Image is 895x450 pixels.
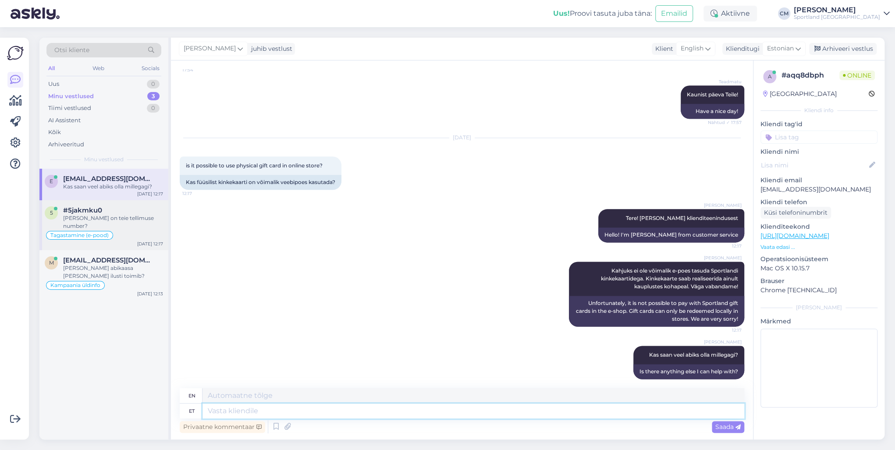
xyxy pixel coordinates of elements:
span: #5jakmku0 [63,206,102,214]
button: Emailid [655,5,693,22]
div: Socials [140,63,161,74]
div: Kas saan veel abiks olla millegagi? [63,183,163,191]
span: 5 [50,209,53,216]
span: Kampaania üldinfo [50,283,100,288]
p: Kliendi telefon [760,198,877,207]
a: [URL][DOMAIN_NAME] [760,232,829,240]
span: e [50,178,53,184]
div: Have a nice day! [681,104,744,119]
div: Privaatne kommentaar [180,421,265,433]
p: Klienditeekond [760,222,877,231]
p: Kliendi tag'id [760,120,877,129]
span: is it possible to use physical gift card in online store? [186,162,323,169]
p: Operatsioonisüsteem [760,255,877,264]
span: Estonian [767,44,794,53]
div: Tiimi vestlused [48,104,91,113]
div: Küsi telefoninumbrit [760,207,831,219]
span: Teadmatu [709,78,742,85]
span: Nähtud ✓ 17:57 [708,119,742,126]
div: AI Assistent [48,116,81,125]
div: Kas füüsilist kinkekaarti on võimalik veebipoes kasutada? [180,175,341,190]
div: Klienditugi [722,44,760,53]
div: Hello! I'm [PERSON_NAME] from customer service [598,227,744,242]
span: a [768,73,772,80]
span: Otsi kliente [54,46,89,55]
div: [PERSON_NAME] on teie tellimuse number? [63,214,163,230]
span: 17:54 [182,67,215,73]
div: et [189,404,195,418]
span: 12:17 [182,190,215,197]
p: [EMAIL_ADDRESS][DOMAIN_NAME] [760,185,877,194]
div: 0 [147,80,160,89]
div: [DATE] [180,134,744,142]
span: English [681,44,703,53]
span: 12:17 [709,243,742,249]
span: 12:17 [709,327,742,333]
span: Tere! [PERSON_NAME] klienditeenindusest [626,215,738,221]
div: 0 [147,104,160,113]
span: Tagastamine (e-pood) [50,233,109,238]
div: [DATE] 12:13 [137,291,163,297]
div: [PERSON_NAME] [760,304,877,312]
span: Kaunist päeva Teile! [687,91,738,98]
span: Saada [715,423,741,431]
div: All [46,63,57,74]
span: egemen.kels@gmail.com [63,175,154,183]
b: Uus! [553,9,570,18]
span: [PERSON_NAME] [704,339,742,345]
span: [PERSON_NAME] [704,255,742,261]
div: juhib vestlust [248,44,292,53]
div: Arhiveeritud [48,140,84,149]
div: Aktiivne [703,6,757,21]
div: Proovi tasuta juba täna: [553,8,652,19]
p: Mac OS X 10.15.7 [760,264,877,273]
img: Askly Logo [7,45,24,61]
div: CM [778,7,790,20]
p: Vaata edasi ... [760,243,877,251]
div: Arhiveeri vestlus [809,43,877,55]
span: Online [839,71,875,80]
span: 12:18 [709,379,742,386]
p: Märkmed [760,317,877,326]
span: Kas saan veel abiks olla millegagi? [649,351,738,358]
span: Kahjuks ei ole võimalik e-poes tasuda Sportlandi kinkekaartidega. Kinkekaarte saab realiseerida a... [601,267,739,290]
div: Uus [48,80,59,89]
div: [DATE] 12:17 [137,241,163,247]
div: # aqq8dbph [781,70,839,81]
div: Is there anything else I can help with? [633,364,744,379]
div: Kliendi info [760,106,877,114]
input: Lisa tag [760,131,877,144]
div: Minu vestlused [48,92,94,101]
span: [PERSON_NAME] [184,44,236,53]
div: [PERSON_NAME] abikaasa [PERSON_NAME] ilusti toimib? [63,264,163,280]
div: Sportland [GEOGRAPHIC_DATA] [794,14,880,21]
div: [PERSON_NAME] [794,7,880,14]
span: mihkelsarev@gmail.com [63,256,154,264]
span: [PERSON_NAME] [704,202,742,209]
div: Web [91,63,106,74]
span: Minu vestlused [84,156,124,163]
div: Unfortunately, it is not possible to pay with Sportland gift cards in the e-shop. Gift cards can ... [569,296,744,326]
p: Brauser [760,276,877,286]
div: Klient [652,44,673,53]
div: [GEOGRAPHIC_DATA] [763,89,837,99]
p: Kliendi email [760,176,877,185]
a: [PERSON_NAME]Sportland [GEOGRAPHIC_DATA] [794,7,890,21]
p: Chrome [TECHNICAL_ID] [760,286,877,295]
div: en [188,388,195,403]
div: [DATE] 12:17 [137,191,163,197]
div: 3 [147,92,160,101]
input: Lisa nimi [761,160,867,170]
span: m [49,259,54,266]
div: Kõik [48,128,61,137]
p: Kliendi nimi [760,147,877,156]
